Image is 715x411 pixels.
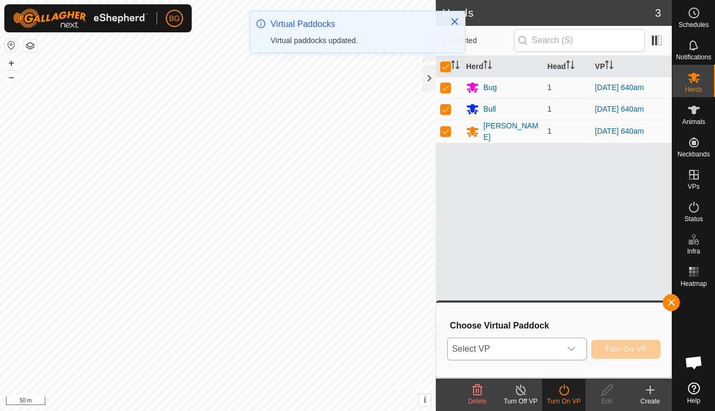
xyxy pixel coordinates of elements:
[680,280,707,287] span: Heatmap
[566,62,575,71] p-sorticon: Activate to sort
[548,127,552,135] span: 1
[424,395,426,405] span: i
[483,104,496,115] div: Bull
[5,57,18,70] button: +
[442,35,514,46] span: 3 selected
[451,62,460,71] p-sorticon: Activate to sort
[561,338,582,360] div: dropdown trigger
[585,396,629,406] div: Edit
[687,248,700,255] span: Infra
[687,183,699,190] span: VPs
[514,29,645,52] input: Search (S)
[13,9,148,28] img: Gallagher Logo
[542,396,585,406] div: Turn On VP
[5,71,18,84] button: –
[468,398,487,405] span: Delete
[595,127,644,135] a: [DATE] 640am
[169,13,180,24] span: BG
[605,345,647,353] span: Turn On VP
[591,340,660,359] button: Turn On VP
[685,86,702,93] span: Herds
[591,56,672,77] th: VP
[684,216,703,222] span: Status
[176,397,216,407] a: Privacy Policy
[678,22,709,28] span: Schedules
[447,14,462,29] button: Close
[678,346,710,379] a: Open chat
[595,83,644,92] a: [DATE] 640am
[672,378,715,408] a: Help
[442,6,655,19] h2: Herds
[595,105,644,113] a: [DATE] 640am
[629,396,672,406] div: Create
[483,82,497,93] div: Bug
[5,39,18,52] button: Reset Map
[687,398,700,404] span: Help
[676,54,711,60] span: Notifications
[677,151,710,157] span: Neckbands
[655,5,661,21] span: 3
[483,62,492,71] p-sorticon: Activate to sort
[462,56,543,77] th: Herd
[682,119,705,125] span: Animals
[419,394,431,406] button: i
[448,338,561,360] span: Select VP
[271,18,439,31] div: Virtual Paddocks
[483,120,538,143] div: [PERSON_NAME]
[271,35,439,46] div: Virtual paddocks updated.
[450,320,660,331] h3: Choose Virtual Paddock
[605,62,613,71] p-sorticon: Activate to sort
[499,396,542,406] div: Turn Off VP
[548,105,552,113] span: 1
[543,56,591,77] th: Head
[228,397,260,407] a: Contact Us
[548,83,552,92] span: 1
[24,39,37,52] button: Map Layers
